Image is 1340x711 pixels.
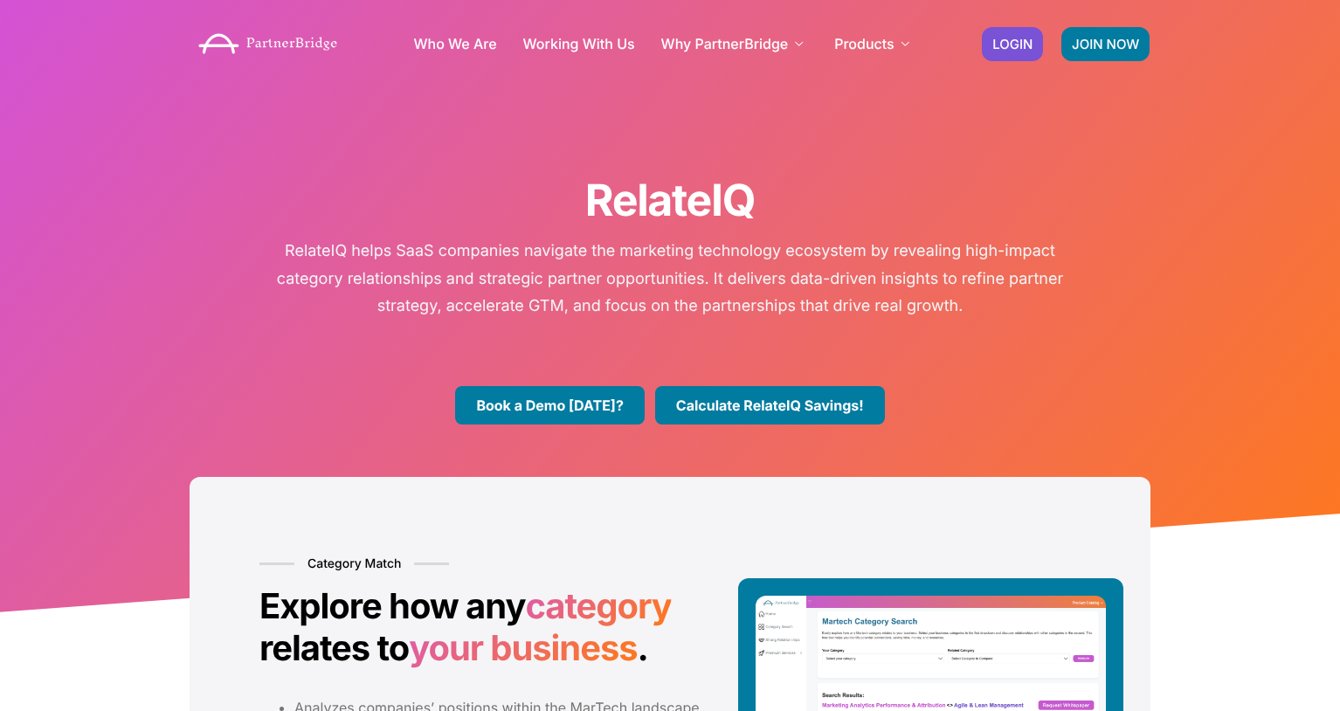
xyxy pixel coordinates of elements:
[409,627,637,669] span: your business
[661,37,809,51] a: Why PartnerBridge
[264,238,1076,321] p: RelateIQ helps SaaS companies navigate the marketing technology ecosystem by revealing high-impac...
[992,38,1033,51] span: LOGIN
[190,175,1150,227] h1: RelateIQ
[259,585,713,669] h2: Explore how any relates to .
[413,37,496,51] a: Who We Are
[834,37,914,51] a: Products
[455,386,644,425] a: Book a Demo [DATE]?
[655,386,885,425] a: Calculate RelateIQ Savings!
[1061,27,1150,61] a: JOIN NOW
[523,37,635,51] a: Working With Us
[525,585,671,627] span: category
[259,556,449,573] h6: Category Match
[1072,38,1139,51] span: JOIN NOW
[982,27,1043,61] a: LOGIN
